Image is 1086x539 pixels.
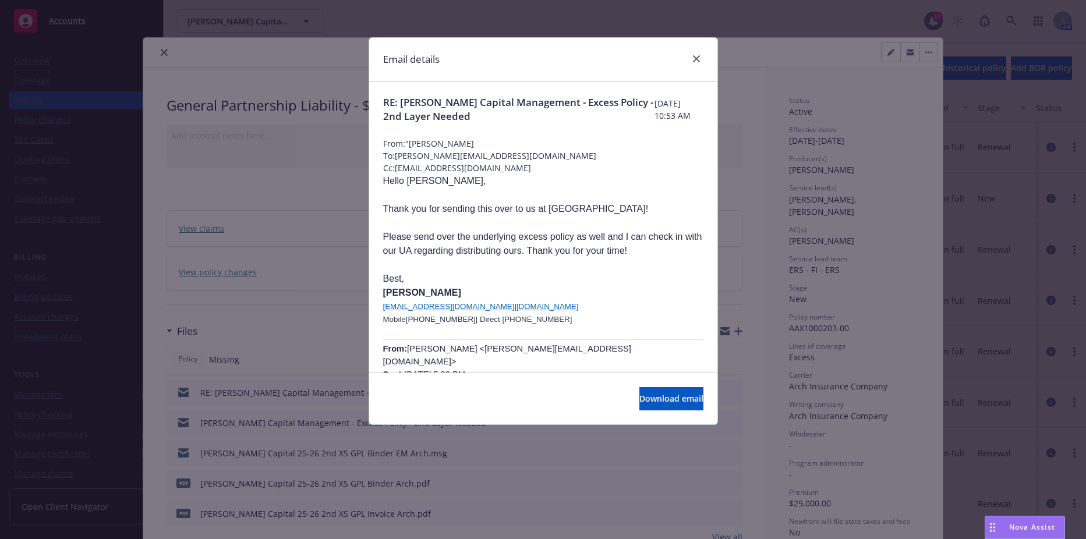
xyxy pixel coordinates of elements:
b: Sent: [383,370,405,379]
span: From: [383,344,408,353]
button: Nova Assist [985,516,1065,539]
button: Download email [639,387,703,410]
span: [PERSON_NAME] <[PERSON_NAME][EMAIL_ADDRESS][DOMAIN_NAME]> [DATE] 5:22 PM [PERSON_NAME] <[EMAIL_AD... [383,344,674,430]
div: Drag to move [985,516,1000,538]
span: Nova Assist [1009,522,1055,532]
span: Download email [639,393,703,404]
